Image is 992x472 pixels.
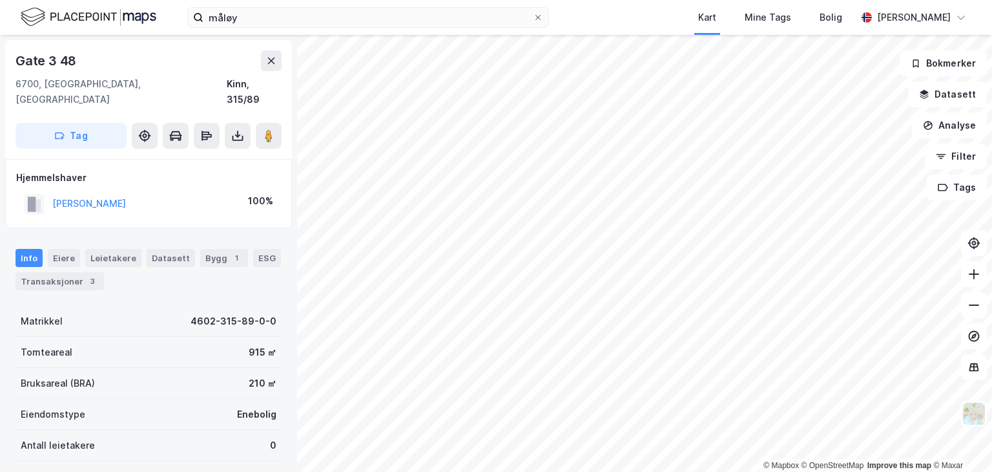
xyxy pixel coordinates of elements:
[270,438,276,453] div: 0
[21,314,63,329] div: Matrikkel
[230,252,243,264] div: 1
[249,376,276,391] div: 210 ㎡
[15,76,227,107] div: 6700, [GEOGRAPHIC_DATA], [GEOGRAPHIC_DATA]
[21,407,85,422] div: Eiendomstype
[927,175,987,200] button: Tags
[925,144,987,169] button: Filter
[763,461,799,470] a: Mapbox
[227,76,282,107] div: Kinn, 315/89
[698,10,716,25] div: Kart
[912,113,987,138] button: Analyse
[15,249,43,267] div: Info
[820,10,842,25] div: Bolig
[15,123,127,149] button: Tag
[900,50,987,76] button: Bokmerker
[927,410,992,472] iframe: Chat Widget
[867,461,931,470] a: Improve this map
[237,407,276,422] div: Enebolig
[203,8,533,27] input: Søk på adresse, matrikkel, gårdeiere, leietakere eller personer
[21,376,95,391] div: Bruksareal (BRA)
[21,438,95,453] div: Antall leietakere
[248,193,273,209] div: 100%
[16,170,281,186] div: Hjemmelshaver
[191,314,276,329] div: 4602-315-89-0-0
[21,6,156,28] img: logo.f888ab2527a4732fd821a326f86c7f29.svg
[962,402,986,426] img: Z
[253,249,281,267] div: ESG
[877,10,951,25] div: [PERSON_NAME]
[908,81,987,107] button: Datasett
[249,345,276,360] div: 915 ㎡
[85,249,141,267] div: Leietakere
[21,345,72,360] div: Tomteareal
[801,461,864,470] a: OpenStreetMap
[15,50,79,71] div: Gate 3 48
[48,249,80,267] div: Eiere
[147,249,195,267] div: Datasett
[745,10,791,25] div: Mine Tags
[86,275,99,288] div: 3
[15,272,104,290] div: Transaksjoner
[200,249,248,267] div: Bygg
